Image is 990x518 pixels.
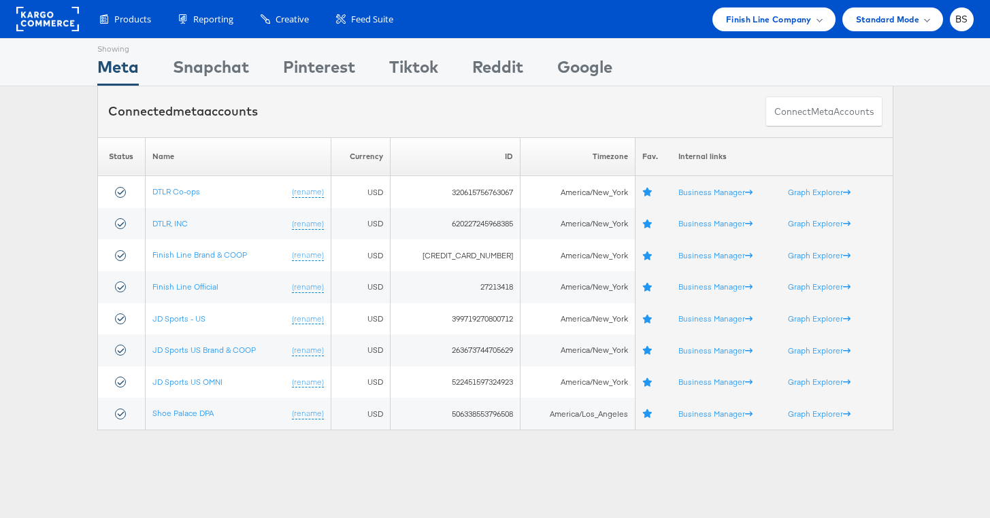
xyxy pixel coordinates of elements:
[292,218,324,230] a: (rename)
[331,271,391,303] td: USD
[391,334,521,366] td: 263673744705629
[788,218,851,228] a: Graph Explorer
[152,408,214,418] a: Shoe Palace DPA
[856,12,919,27] span: Standard Mode
[292,186,324,198] a: (rename)
[152,249,247,260] a: Finish Line Brand & COOP
[292,377,324,388] a: (rename)
[521,334,636,366] td: America/New_York
[292,313,324,324] a: (rename)
[331,398,391,430] td: USD
[521,366,636,398] td: America/New_York
[97,137,146,176] th: Status
[114,13,151,26] span: Products
[521,208,636,240] td: America/New_York
[678,409,753,419] a: Business Manager
[391,366,521,398] td: 522451597324923
[557,55,612,86] div: Google
[331,176,391,208] td: USD
[152,281,218,292] a: Finish Line Official
[788,345,851,355] a: Graph Explorer
[472,55,523,86] div: Reddit
[678,250,753,260] a: Business Manager
[292,345,324,356] a: (rename)
[152,345,256,355] a: JD Sports US Brand & COOP
[391,398,521,430] td: 506338553796508
[521,137,636,176] th: Timezone
[391,176,521,208] td: 320615756763067
[521,239,636,271] td: America/New_York
[193,13,233,26] span: Reporting
[788,281,851,292] a: Graph Explorer
[152,186,200,196] a: DTLR Co-ops
[292,281,324,293] a: (rename)
[391,137,521,176] th: ID
[331,239,391,271] td: USD
[765,97,882,127] button: ConnectmetaAccounts
[173,103,204,119] span: meta
[678,345,753,355] a: Business Manager
[788,377,851,387] a: Graph Explorer
[678,313,753,324] a: Business Manager
[521,303,636,335] td: America/New_York
[97,39,139,55] div: Showing
[331,366,391,398] td: USD
[788,409,851,419] a: Graph Explorer
[678,281,753,292] a: Business Manager
[788,250,851,260] a: Graph Explorer
[955,15,968,24] span: BS
[678,377,753,387] a: Business Manager
[811,105,834,118] span: meta
[152,377,222,387] a: JD Sports US OMNI
[391,208,521,240] td: 620227245968385
[152,313,205,323] a: JD Sports - US
[678,218,753,228] a: Business Manager
[391,303,521,335] td: 399719270800712
[331,208,391,240] td: USD
[283,55,355,86] div: Pinterest
[146,137,331,176] th: Name
[678,187,753,197] a: Business Manager
[173,55,249,86] div: Snapchat
[292,408,324,419] a: (rename)
[331,137,391,176] th: Currency
[788,187,851,197] a: Graph Explorer
[108,103,258,120] div: Connected accounts
[521,271,636,303] td: America/New_York
[391,239,521,271] td: [CREDIT_CARD_NUMBER]
[292,249,324,261] a: (rename)
[391,271,521,303] td: 27213418
[389,55,438,86] div: Tiktok
[351,13,393,26] span: Feed Suite
[276,13,309,26] span: Creative
[97,55,139,86] div: Meta
[331,334,391,366] td: USD
[521,176,636,208] td: America/New_York
[331,303,391,335] td: USD
[152,218,188,228] a: DTLR, INC
[726,12,812,27] span: Finish Line Company
[788,313,851,324] a: Graph Explorer
[521,398,636,430] td: America/Los_Angeles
